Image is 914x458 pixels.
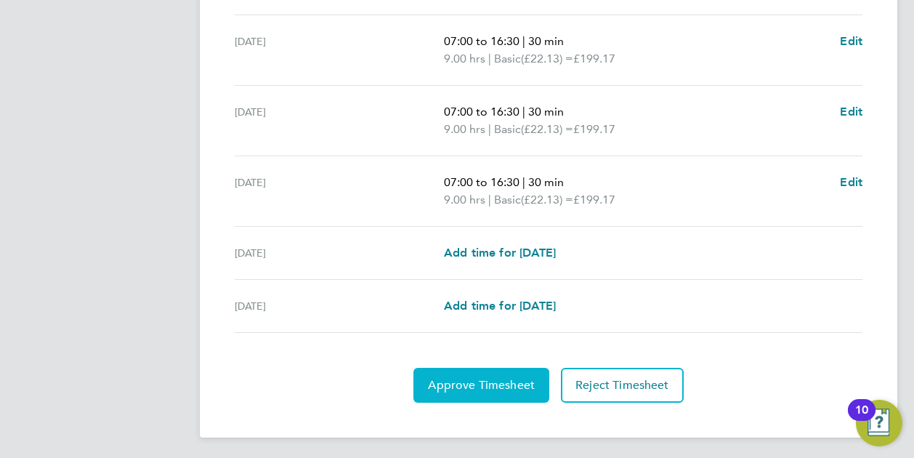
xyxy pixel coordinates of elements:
[444,297,556,315] a: Add time for [DATE]
[488,193,491,206] span: |
[575,378,669,393] span: Reject Timesheet
[840,34,862,48] span: Edit
[494,191,521,209] span: Basic
[444,105,519,118] span: 07:00 to 16:30
[444,193,485,206] span: 9.00 hrs
[521,52,573,65] span: (£22.13) =
[444,246,556,260] span: Add time for [DATE]
[444,299,556,313] span: Add time for [DATE]
[235,103,444,138] div: [DATE]
[428,378,535,393] span: Approve Timesheet
[444,52,485,65] span: 9.00 hrs
[528,34,564,48] span: 30 min
[840,105,862,118] span: Edit
[856,400,902,446] button: Open Resource Center, 10 new notifications
[573,122,615,136] span: £199.17
[235,244,444,262] div: [DATE]
[522,175,525,189] span: |
[235,174,444,209] div: [DATE]
[444,175,519,189] span: 07:00 to 16:30
[235,297,444,315] div: [DATE]
[444,244,556,262] a: Add time for [DATE]
[444,122,485,136] span: 9.00 hrs
[494,50,521,68] span: Basic
[413,368,549,403] button: Approve Timesheet
[528,105,564,118] span: 30 min
[840,175,862,189] span: Edit
[855,410,868,429] div: 10
[573,52,615,65] span: £199.17
[528,175,564,189] span: 30 min
[573,193,615,206] span: £199.17
[488,52,491,65] span: |
[840,103,862,121] a: Edit
[840,174,862,191] a: Edit
[444,34,519,48] span: 07:00 to 16:30
[521,193,573,206] span: (£22.13) =
[488,122,491,136] span: |
[561,368,684,403] button: Reject Timesheet
[522,105,525,118] span: |
[521,122,573,136] span: (£22.13) =
[522,34,525,48] span: |
[235,33,444,68] div: [DATE]
[840,33,862,50] a: Edit
[494,121,521,138] span: Basic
